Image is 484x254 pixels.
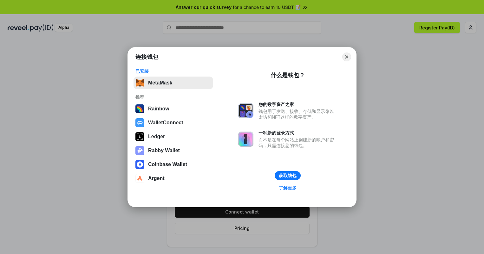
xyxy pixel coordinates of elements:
img: svg+xml,%3Csvg%20xmlns%3D%22http%3A%2F%2Fwww.w3.org%2F2000%2Fsvg%22%20fill%3D%22none%22%20viewBox... [135,146,144,155]
div: Rainbow [148,106,169,112]
div: 获取钱包 [279,173,297,178]
div: 什么是钱包？ [271,71,305,79]
img: svg+xml,%3Csvg%20xmlns%3D%22http%3A%2F%2Fwww.w3.org%2F2000%2Fsvg%22%20fill%3D%22none%22%20viewBox... [238,132,253,147]
img: svg+xml,%3Csvg%20fill%3D%22none%22%20height%3D%2233%22%20viewBox%3D%220%200%2035%2033%22%20width%... [135,78,144,87]
button: Ledger [134,130,213,143]
div: 已安装 [135,68,211,74]
h1: 连接钱包 [135,53,158,61]
button: 获取钱包 [275,171,301,180]
button: Close [342,53,351,61]
img: svg+xml,%3Csvg%20width%3D%2228%22%20height%3D%2228%22%20viewBox%3D%220%200%2028%2028%22%20fill%3D... [135,174,144,183]
img: svg+xml,%3Csvg%20width%3D%2228%22%20height%3D%2228%22%20viewBox%3D%220%200%2028%2028%22%20fill%3D... [135,118,144,127]
div: 了解更多 [279,185,297,191]
div: WalletConnect [148,120,183,126]
div: Argent [148,176,165,181]
button: Rainbow [134,102,213,115]
div: Ledger [148,134,165,139]
div: 您的数字资产之家 [258,102,337,107]
img: svg+xml,%3Csvg%20xmlns%3D%22http%3A%2F%2Fwww.w3.org%2F2000%2Fsvg%22%20fill%3D%22none%22%20viewBox... [238,103,253,118]
button: WalletConnect [134,116,213,129]
img: svg+xml,%3Csvg%20width%3D%22120%22%20height%3D%22120%22%20viewBox%3D%220%200%20120%20120%22%20fil... [135,104,144,113]
img: svg+xml,%3Csvg%20width%3D%2228%22%20height%3D%2228%22%20viewBox%3D%220%200%2028%2028%22%20fill%3D... [135,160,144,169]
a: 了解更多 [275,184,300,192]
div: Coinbase Wallet [148,162,187,167]
div: 一种新的登录方式 [258,130,337,136]
img: svg+xml,%3Csvg%20xmlns%3D%22http%3A%2F%2Fwww.w3.org%2F2000%2Fsvg%22%20width%3D%2228%22%20height%3... [135,132,144,141]
div: 钱包用于发送、接收、存储和显示像以太坊和NFT这样的数字资产。 [258,108,337,120]
div: Rabby Wallet [148,148,180,153]
button: Rabby Wallet [134,144,213,157]
button: Argent [134,172,213,185]
button: MetaMask [134,77,213,89]
div: 推荐 [135,94,211,100]
button: Coinbase Wallet [134,158,213,171]
div: 而不是在每个网站上创建新的账户和密码，只需连接您的钱包。 [258,137,337,148]
div: MetaMask [148,80,172,86]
